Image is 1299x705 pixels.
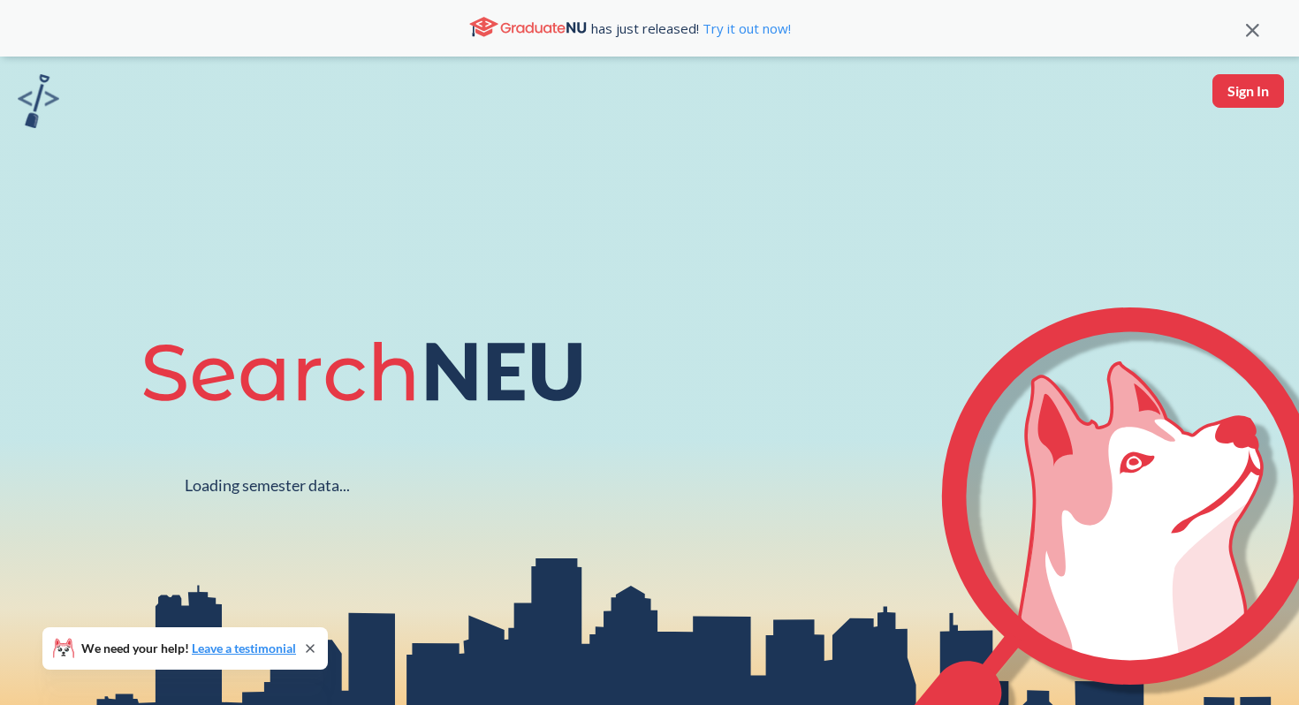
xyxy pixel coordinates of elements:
[1212,74,1284,108] button: Sign In
[699,19,791,37] a: Try it out now!
[591,19,791,38] span: has just released!
[18,74,59,133] a: sandbox logo
[192,641,296,656] a: Leave a testimonial
[18,74,59,128] img: sandbox logo
[81,642,296,655] span: We need your help!
[185,475,350,496] div: Loading semester data...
